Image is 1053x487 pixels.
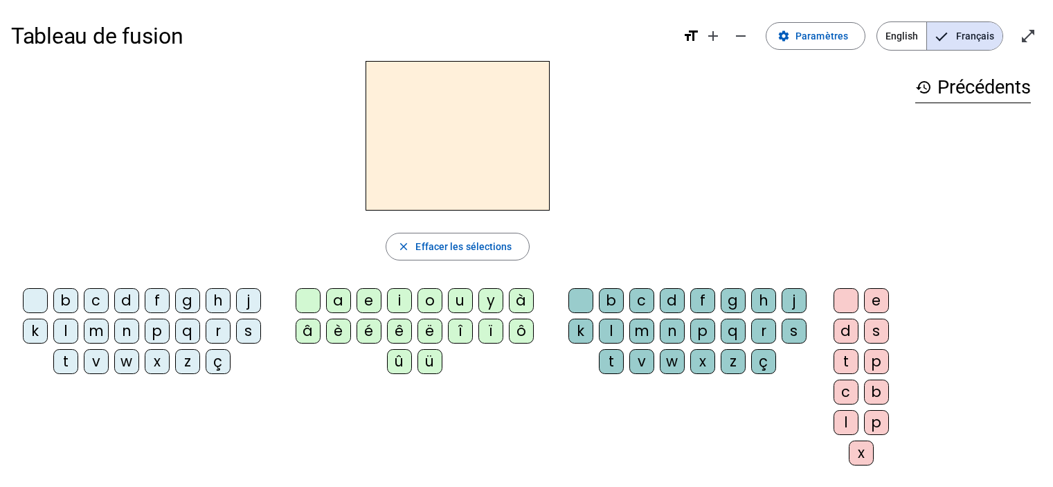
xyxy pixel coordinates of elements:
[145,288,170,313] div: f
[721,349,746,374] div: z
[236,288,261,313] div: j
[417,319,442,344] div: ë
[386,233,529,260] button: Effacer les sélections
[84,349,109,374] div: v
[599,319,624,344] div: l
[387,349,412,374] div: û
[53,349,78,374] div: t
[751,319,776,344] div: r
[387,288,412,313] div: i
[721,319,746,344] div: q
[690,319,715,344] div: p
[417,288,442,313] div: o
[751,349,776,374] div: ç
[660,349,685,374] div: w
[660,288,685,313] div: d
[478,319,503,344] div: ï
[145,319,170,344] div: p
[690,349,715,374] div: x
[864,410,889,435] div: p
[699,22,727,50] button: Augmenter la taille de la police
[795,28,848,44] span: Paramètres
[84,319,109,344] div: m
[727,22,755,50] button: Diminuer la taille de la police
[357,319,381,344] div: é
[206,319,231,344] div: r
[782,319,807,344] div: s
[175,319,200,344] div: q
[834,380,858,405] div: c
[834,349,858,374] div: t
[629,319,654,344] div: m
[705,28,721,44] mat-icon: add
[236,319,261,344] div: s
[629,288,654,313] div: c
[448,319,473,344] div: î
[23,319,48,344] div: k
[683,28,699,44] mat-icon: format_size
[397,240,410,253] mat-icon: close
[11,14,672,58] h1: Tableau de fusion
[849,441,874,466] div: x
[660,319,685,344] div: n
[599,288,624,313] div: b
[1020,28,1036,44] mat-icon: open_in_full
[296,319,321,344] div: â
[599,349,624,374] div: t
[206,349,231,374] div: ç
[751,288,776,313] div: h
[417,349,442,374] div: ü
[927,22,1002,50] span: Français
[568,319,593,344] div: k
[114,349,139,374] div: w
[509,288,534,313] div: à
[509,319,534,344] div: ô
[53,288,78,313] div: b
[777,30,790,42] mat-icon: settings
[876,21,1003,51] mat-button-toggle-group: Language selection
[782,288,807,313] div: j
[877,22,926,50] span: English
[915,79,932,96] mat-icon: history
[864,380,889,405] div: b
[53,319,78,344] div: l
[114,319,139,344] div: n
[864,288,889,313] div: e
[175,349,200,374] div: z
[206,288,231,313] div: h
[834,319,858,344] div: d
[864,349,889,374] div: p
[448,288,473,313] div: u
[690,288,715,313] div: f
[145,349,170,374] div: x
[629,349,654,374] div: v
[721,288,746,313] div: g
[415,238,512,255] span: Effacer les sélections
[357,288,381,313] div: e
[915,72,1031,103] h3: Précédents
[732,28,749,44] mat-icon: remove
[326,319,351,344] div: è
[84,288,109,313] div: c
[864,319,889,344] div: s
[766,22,865,50] button: Paramètres
[326,288,351,313] div: a
[175,288,200,313] div: g
[114,288,139,313] div: d
[1014,22,1042,50] button: Entrer en plein écran
[387,319,412,344] div: ê
[478,288,503,313] div: y
[834,410,858,435] div: l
